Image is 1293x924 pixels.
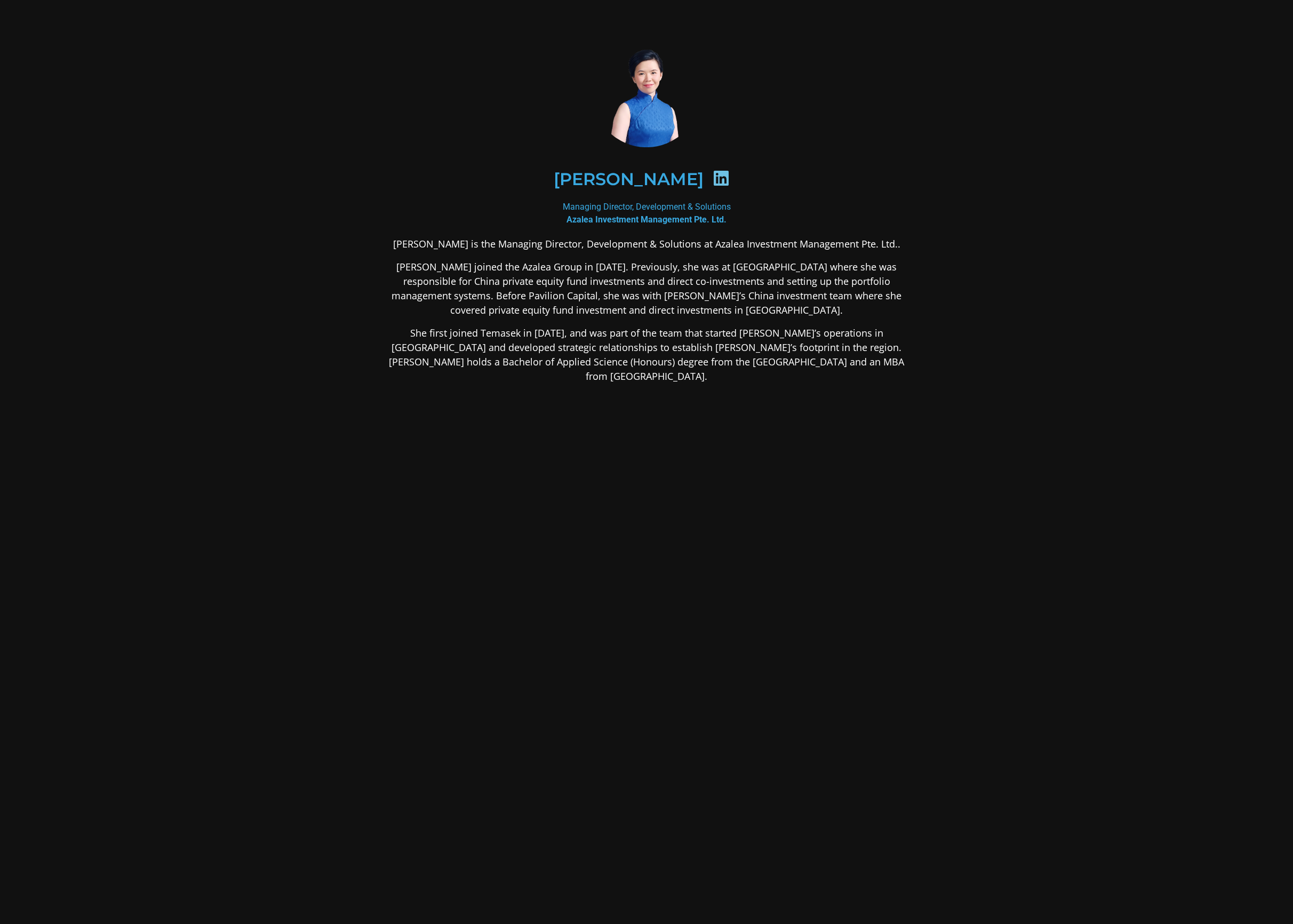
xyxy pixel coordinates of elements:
[387,201,906,226] div: Managing Director, Development & Solutions
[387,260,906,317] p: [PERSON_NAME] joined the Azalea Group in [DATE]. Previously, she was at [GEOGRAPHIC_DATA] where s...
[387,326,906,384] p: She first joined Temasek in [DATE], and was part of the team that started [PERSON_NAME]’s operati...
[554,171,704,188] h2: [PERSON_NAME]
[387,237,906,251] p: [PERSON_NAME] is the Managing Director, Development & Solutions at Azalea Investment Management P...
[566,214,727,225] b: Azalea Investment Management Pte. Ltd.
